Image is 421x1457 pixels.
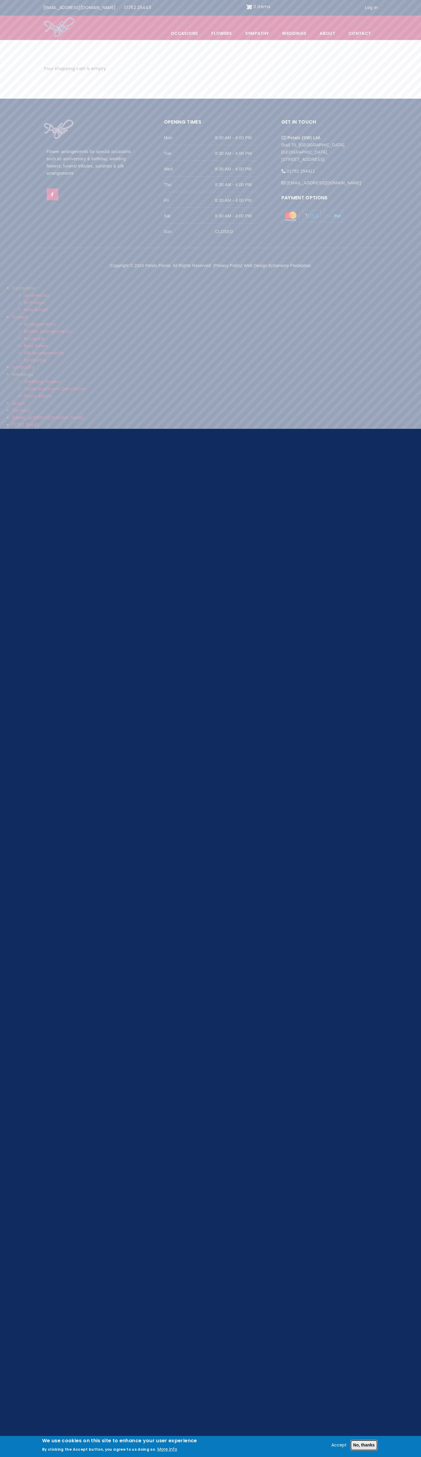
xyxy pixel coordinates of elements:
[303,210,321,222] img: Mastercard
[24,328,72,334] a: Basket Arrangements
[12,314,28,320] a: Flowers
[12,400,25,406] a: About
[215,181,257,188] span: 8:30 AM - 4:00 PM
[120,2,155,14] a: 01752 254411
[329,1442,349,1449] button: Accept
[342,27,377,40] a: Contact
[157,1446,177,1453] button: More info
[44,17,75,38] img: Home
[12,415,85,421] a: [EMAIL_ADDRESS][DOMAIN_NAME]
[281,175,375,186] li: [EMAIL_ADDRESS][DOMAIN_NAME]
[164,27,204,40] span: Occasions
[215,228,257,235] span: CLOSED
[246,2,252,12] img: Shopping cart
[324,210,342,222] img: Mastercard
[12,407,30,413] a: Contact
[351,1440,378,1450] button: No, thanks
[215,134,257,141] span: 8:30 AM - 4:00 PM
[253,4,270,10] span: 0 items
[287,135,321,140] strong: Petals (SW) Ltd.
[164,223,257,239] li: Sun
[12,422,39,428] a: 01752 254411
[361,2,382,14] a: Log in
[281,130,375,163] li: Stall 70, [GEOGRAPHIC_DATA], [GEOGRAPHIC_DATA], [STREET_ADDRESS]
[44,119,74,140] img: Home
[24,379,61,385] a: Wedding Flowers
[12,364,35,370] a: Sympathy
[215,150,257,157] span: 8:30 AM - 4:00 PM
[313,27,342,40] a: About
[164,192,257,208] li: Fri
[239,27,275,40] a: Sympathy
[39,53,382,85] div: Your shopping cart is empty.
[24,350,64,356] a: Silk Arrangements
[44,262,378,269] p: Copyright © 2024 Petals Florist. All Rights Reserved. | | Web Design by
[215,197,257,204] span: 8:30 AM - 4:00 PM
[24,386,86,392] a: Table and Room Decoration
[164,208,257,223] li: Sat
[164,145,257,161] li: Tue
[281,118,375,130] h2: Get in touch
[39,2,120,14] a: [EMAIL_ADDRESS][DOMAIN_NAME]
[24,300,44,306] a: Birthdays
[273,263,311,268] a: Sensory Perception
[281,210,300,222] img: Mastercard
[164,130,257,145] li: Mon
[24,336,45,342] a: Bouquets
[164,161,257,177] li: Wed
[24,292,50,298] a: Anniversary
[205,27,238,40] a: Flowers
[164,118,257,130] h2: Opening Times
[281,163,375,175] li: 01752 254411
[281,194,375,206] h2: Payment Options
[42,1447,156,1452] p: By clicking the Accept button, you agree to us doing so.
[24,321,56,327] a: Arrangements
[214,263,241,268] a: Privacy Policy
[276,27,313,40] span: Weddings
[164,177,257,192] li: Thu
[24,357,47,363] a: Sympathy
[47,148,140,177] p: Flower arrangements for special occasions such as anniversary & birthday, wedding flowers, funera...
[12,285,35,291] span: Occasions
[24,343,49,349] a: Best Sellers
[12,371,34,377] span: Weddings
[215,165,257,173] span: 8:30 AM - 4:00 PM
[246,2,270,12] a: Shopping cart 0 items
[42,1437,197,1444] h2: We use cookies on this site to enhance your user experience
[24,307,48,313] a: New Arrival
[215,212,257,220] span: 8:30 AM - 4:00 PM
[24,393,52,399] a: Photo Album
